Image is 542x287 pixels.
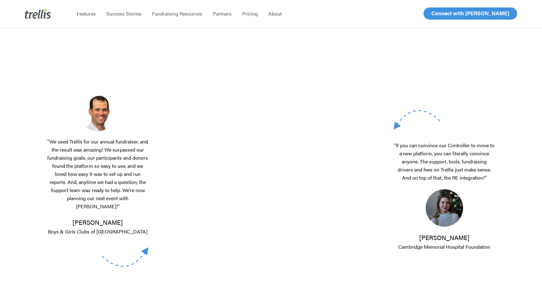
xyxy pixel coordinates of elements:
a: Pricing [237,11,263,17]
img: Trellis [25,9,51,19]
span: Cambridge Memorial Hospital Foundation [398,243,490,250]
img: Screenshot-2025-03-18-at-2.39.01%E2%80%AFPM.png [79,94,116,131]
span: Fundraising Resources [152,10,202,17]
span: Boys & Girls Clubs of [GEOGRAPHIC_DATA] [48,228,147,235]
a: Features [72,11,101,17]
p: [PERSON_NAME] [394,233,495,251]
img: 1700858054423.jpeg [426,189,463,227]
span: About [268,10,282,17]
span: Success Stories [106,10,141,17]
a: Fundraising Resources [147,11,208,17]
p: [PERSON_NAME] [47,218,148,236]
p: “We used Trellis for our annual fundraiser, and the result was amazing! We surpassed our fundrais... [47,138,148,218]
a: Partners [208,11,237,17]
span: Pricing [242,10,258,17]
span: Connect with [PERSON_NAME] [431,9,509,17]
a: Success Stories [101,11,147,17]
p: “If you can convince our Controller to move to a new platform, you can literally convince anyone.... [394,141,495,189]
a: About [263,11,287,17]
span: Features [77,10,96,17]
span: Partners [213,10,232,17]
a: Connect with [PERSON_NAME] [424,7,517,20]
